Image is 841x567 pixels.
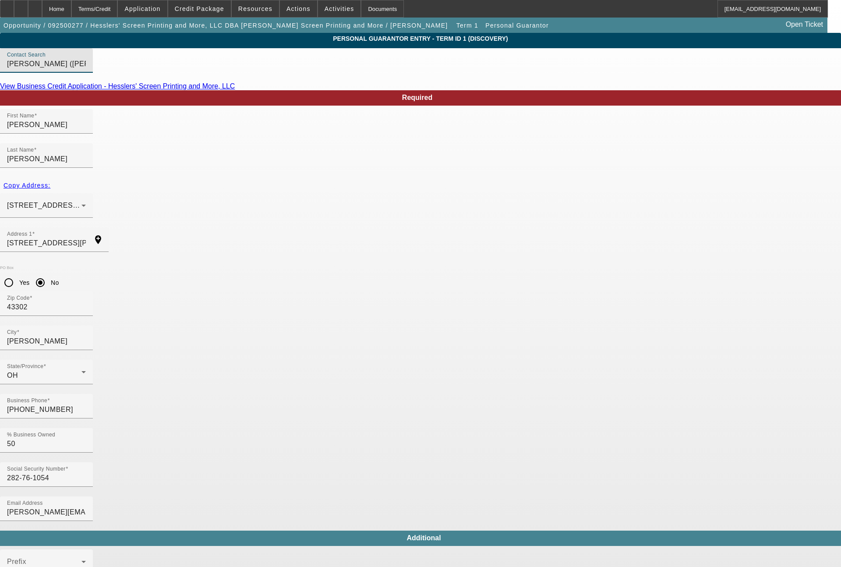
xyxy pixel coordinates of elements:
[7,113,34,119] mat-label: First Name
[7,432,55,438] mat-label: % Business Owned
[7,466,66,472] mat-label: Social Security Number
[7,202,140,209] span: [STREET_ADDRESS][PERSON_NAME]
[118,0,167,17] button: Application
[7,500,43,506] mat-label: Email Address
[88,234,109,245] mat-icon: add_location
[7,231,32,237] mat-label: Address 1
[18,278,30,287] label: Yes
[402,94,432,101] span: Required
[7,364,43,369] mat-label: State/Province
[175,5,224,12] span: Credit Package
[406,534,441,542] span: Additional
[483,18,551,33] button: Personal Guarantor
[168,0,231,17] button: Credit Package
[456,22,478,29] span: Term 1
[7,398,47,404] mat-label: Business Phone
[4,182,50,189] span: Copy Address:
[782,17,827,32] a: Open Ticket
[325,5,354,12] span: Activities
[7,35,834,42] span: Personal Guarantor Entry - Term ID 1 (Discovery)
[7,147,34,153] mat-label: Last Name
[238,5,272,12] span: Resources
[286,5,311,12] span: Actions
[318,0,361,17] button: Activities
[7,59,86,69] input: Contact Search
[7,372,18,379] span: OH
[7,558,26,565] mat-label: Prefix
[7,52,46,58] mat-label: Contact Search
[232,0,279,17] button: Resources
[124,5,160,12] span: Application
[49,278,59,287] label: No
[280,0,317,17] button: Actions
[4,22,448,29] span: Opportunity / 092500277 / Hesslers' Screen Printing and More, LLC DBA [PERSON_NAME] Screen Printi...
[7,295,30,301] mat-label: Zip Code
[453,18,481,33] button: Term 1
[485,22,549,29] span: Personal Guarantor
[7,330,17,335] mat-label: City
